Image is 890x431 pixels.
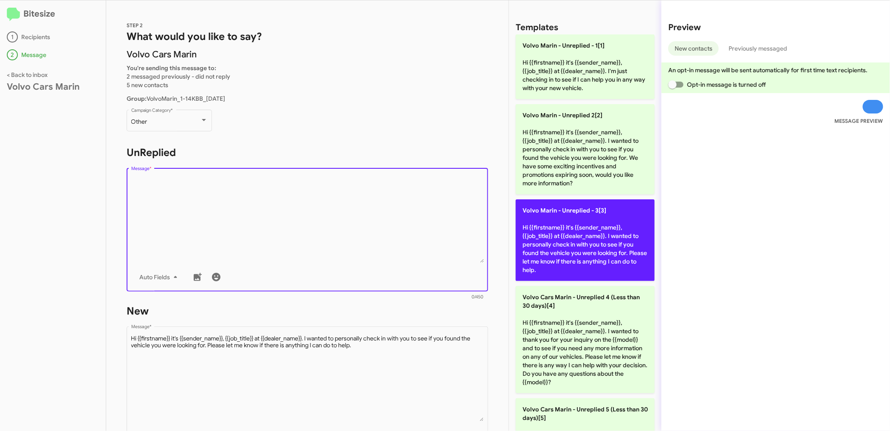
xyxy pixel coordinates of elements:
[7,71,48,79] a: < Back to inbox
[7,31,18,43] div: 1
[127,304,488,318] h1: New
[516,199,655,281] p: Hi {{firstname}} it's {{sender_name}}, {{job_title}} at {{dealer_name}}. I wanted to personally c...
[472,295,484,300] mat-hint: 0/450
[523,293,640,309] span: Volvo Cars Marin - Unreplied 4 (Less than 30 days)[4]
[687,79,766,90] span: Opt-in message is turned off
[523,42,605,49] span: Volvo Marin - Unreplied - 1[1]
[7,7,99,21] h2: Bitesize
[523,207,606,214] span: Volvo Marin - Unreplied - 3[3]
[127,64,216,72] b: You're sending this message to:
[675,41,712,56] span: New contacts
[722,41,794,56] button: Previously messaged
[729,41,787,56] span: Previously messaged
[127,146,488,159] h1: UnReplied
[7,8,20,21] img: logo-minimal.svg
[140,269,181,285] span: Auto Fields
[835,117,883,125] small: MESSAGE PREVIEW
[668,41,719,56] button: New contacts
[127,73,230,80] span: 2 messaged previously - did not reply
[127,95,225,102] span: VolvoMarin_1-14KBB_[DATE]
[668,66,883,74] p: An opt-in message will be sent automatically for first time text recipients.
[516,286,655,393] p: Hi {{firstname}} it's {{sender_name}}, {{job_title}} at {{dealer_name}}. I wanted to thank you fo...
[127,30,488,43] h1: What would you like to say?
[133,269,187,285] button: Auto Fields
[523,111,602,119] span: Volvo Marin - Unreplied 2[2]
[131,118,147,125] span: Other
[127,81,168,89] span: 5 new contacts
[516,34,655,99] p: Hi {{firstname}} it's {{sender_name}}, {{job_title}} at {{dealer_name}}. I'm just checking in to ...
[523,405,648,422] span: Volvo Cars Marin - Unreplied 5 (Less than 30 days)[5]
[7,49,18,60] div: 2
[7,31,99,43] div: Recipients
[668,21,883,34] h2: Preview
[7,82,99,91] div: Volvo Cars Marin
[127,22,143,28] span: STEP 2
[127,95,147,102] b: Group:
[516,104,655,194] p: Hi {{firstname}} it's {{sender_name}}, {{job_title}} at {{dealer_name}}. I wanted to personally c...
[516,21,558,34] h2: Templates
[7,49,99,60] div: Message
[127,50,488,59] p: Volvo Cars Marin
